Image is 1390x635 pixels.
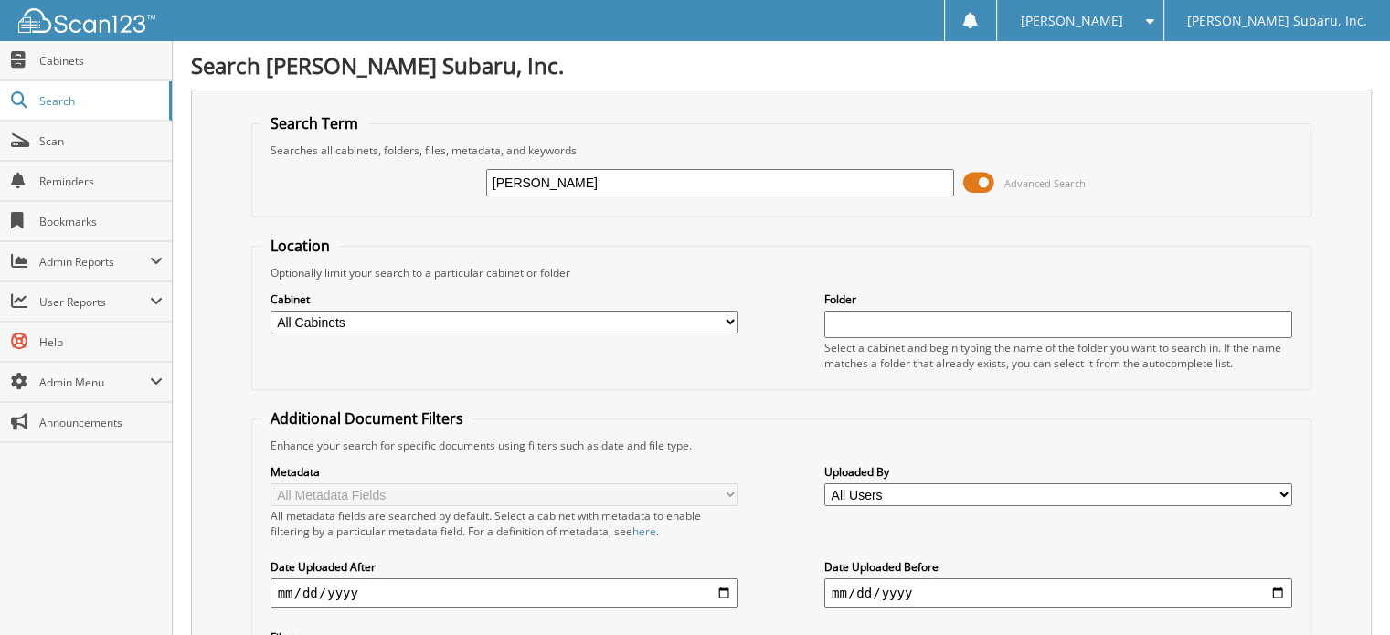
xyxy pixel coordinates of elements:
div: All metadata fields are searched by default. Select a cabinet with metadata to enable filtering b... [271,508,738,539]
a: here [632,524,656,539]
input: start [271,578,738,608]
div: Optionally limit your search to a particular cabinet or folder [261,265,1302,280]
img: scan123-logo-white.svg [18,8,155,33]
span: [PERSON_NAME] Subaru, Inc. [1187,16,1367,26]
span: Search [39,93,160,109]
span: Bookmarks [39,214,163,229]
h1: Search [PERSON_NAME] Subaru, Inc. [191,50,1372,80]
label: Date Uploaded Before [824,559,1292,575]
span: User Reports [39,294,150,310]
div: Enhance your search for specific documents using filters such as date and file type. [261,438,1302,453]
label: Folder [824,291,1292,307]
label: Cabinet [271,291,738,307]
input: end [824,578,1292,608]
label: Metadata [271,464,738,480]
iframe: Chat Widget [1299,547,1390,635]
span: Scan [39,133,163,149]
legend: Search Term [261,113,367,133]
label: Date Uploaded After [271,559,738,575]
div: Select a cabinet and begin typing the name of the folder you want to search in. If the name match... [824,340,1292,371]
span: Announcements [39,415,163,430]
div: Searches all cabinets, folders, files, metadata, and keywords [261,143,1302,158]
label: Uploaded By [824,464,1292,480]
span: Reminders [39,174,163,189]
span: Admin Menu [39,375,150,390]
legend: Additional Document Filters [261,408,472,429]
span: Help [39,334,163,350]
span: [PERSON_NAME] [1020,16,1122,26]
span: Advanced Search [1004,176,1086,190]
span: Cabinets [39,53,163,69]
span: Admin Reports [39,254,150,270]
legend: Location [261,236,339,256]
